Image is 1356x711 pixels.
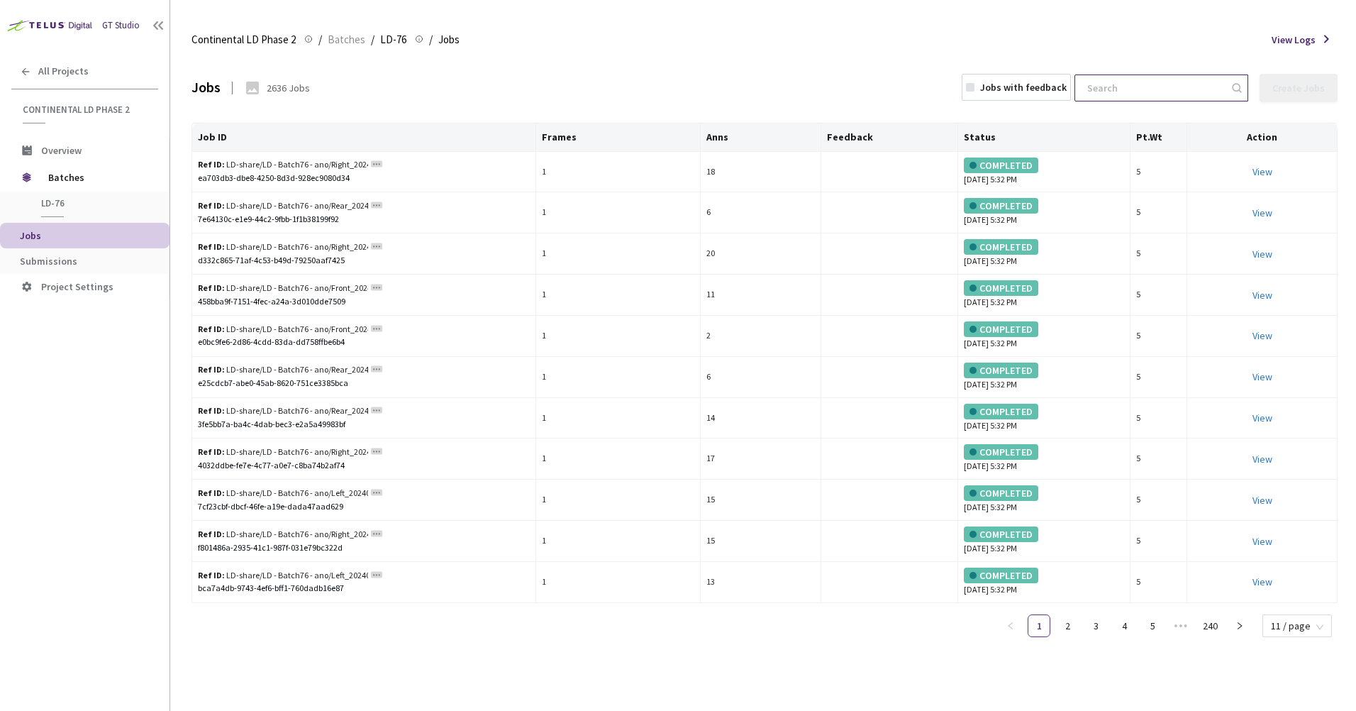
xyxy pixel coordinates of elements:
th: Feedback [821,123,959,152]
td: 13 [701,562,821,603]
li: 4 [1113,614,1135,637]
button: left [999,614,1022,637]
div: 458bba9f-7151-4fec-a24a-3d010dde7509 [198,295,530,309]
li: 3 [1084,614,1107,637]
div: e25cdcb7-abe0-45ab-8620-751ce3385bca [198,377,530,390]
a: View [1252,494,1272,507]
span: Overview [41,144,82,157]
div: [DATE] 5:32 PM [964,198,1123,227]
td: 5 [1130,357,1188,398]
div: Create Jobs [1272,82,1325,94]
span: Jobs [438,31,460,48]
span: LD-76 [380,31,406,48]
th: Status [958,123,1130,152]
span: right [1235,622,1244,630]
div: Jobs with feedback [980,80,1067,94]
div: bca7a4db-9743-4ef6-bff1-760dadb16e87 [198,582,530,595]
td: 1 [536,192,701,233]
div: LD-share/LD - Batch76 - ano/Right_20240717_1515_Pa_sony_Day_sunny_LD_Hightway_H14_172119798375000... [198,528,368,541]
input: Search [1079,75,1230,101]
div: GT Studio [102,19,140,33]
span: All Projects [38,65,89,77]
div: LD-share/LD - Batch76 - ano/Rear_20240717_1515_Pa_sony_Day_sunny_LD_Hightway_H14_1721197420000000... [198,363,368,377]
a: Batches [325,31,368,47]
td: 6 [701,357,821,398]
button: right [1228,614,1251,637]
td: 5 [1130,480,1188,521]
div: f801486a-2935-41c1-987f-031e79bc322d [198,541,530,555]
td: 1 [536,275,701,316]
td: 5 [1130,521,1188,562]
li: / [371,31,374,48]
div: COMPLETED [964,158,1038,173]
td: 1 [536,521,701,562]
a: 1 [1028,615,1050,636]
td: 5 [1130,398,1188,439]
div: COMPLETED [964,239,1038,255]
a: 5 [1142,615,1163,636]
b: Ref ID: [198,241,225,252]
div: COMPLETED [964,321,1038,337]
div: COMPLETED [964,527,1038,542]
div: LD-share/LD - Batch76 - ano/Rear_20240717_1515_Pa_sony_Day_sunny_LD_Hightway_H14_1721198451250000... [198,199,368,213]
li: 240 [1198,614,1223,637]
div: 3fe5bb7a-ba4c-4dab-bec3-e2a5a49983bf [198,418,530,431]
b: Ref ID: [198,200,225,211]
a: 2 [1057,615,1078,636]
div: 2636 Jobs [267,81,310,95]
div: [DATE] 5:32 PM [964,280,1123,309]
b: Ref ID: [198,282,225,293]
th: Job ID [192,123,536,152]
a: View [1252,453,1272,465]
div: COMPLETED [964,363,1038,378]
div: LD-share/LD - Batch76 - ano/Right_20240717_1515_Pa_sony_Day_sunny_LD_Hightway_H14_172119716750000... [198,446,368,459]
div: LD-share/LD - Batch76 - ano/Right_20240717_1515_Pa_sony_Day_sunny_LD_Hightway_H14_172119833125000... [198,158,368,172]
li: / [318,31,322,48]
a: View [1252,535,1272,548]
span: View Logs [1272,33,1316,47]
div: LD-share/LD - Batch76 - ano/Left_20240717_1515_Pa_sony_Day_sunny_LD_Hightway_H14_1721198018750000... [198,487,368,500]
b: Ref ID: [198,487,225,498]
a: View [1252,575,1272,588]
div: [DATE] 5:32 PM [964,321,1123,351]
li: / [429,31,433,48]
td: 1 [536,398,701,439]
div: COMPLETED [964,198,1038,214]
b: Ref ID: [198,364,225,375]
td: 5 [1130,233,1188,275]
a: 3 [1085,615,1106,636]
div: Page Size [1262,614,1332,632]
td: 18 [701,152,821,193]
th: Action [1187,123,1338,152]
span: Continental LD Phase 2 [191,31,296,48]
td: 1 [536,480,701,521]
li: Next Page [1228,614,1251,637]
td: 14 [701,398,821,439]
td: 15 [701,480,821,521]
div: LD-share/LD - Batch76 - ano/Left_20240717_1515_Pa_sony_Day_sunny_LD_Hightway_H14_1721197606250000... [198,569,368,583]
div: [DATE] 5:32 PM [964,363,1123,392]
th: Frames [536,123,701,152]
td: 5 [1130,562,1188,603]
span: ••• [1169,614,1192,637]
div: [DATE] 5:32 PM [964,404,1123,433]
a: View [1252,165,1272,178]
span: Submissions [20,255,77,268]
b: Ref ID: [198,446,225,457]
span: LD-76 [41,197,146,209]
a: View [1252,206,1272,219]
div: [DATE] 5:32 PM [964,568,1123,597]
td: 1 [536,357,701,398]
span: left [1006,622,1015,630]
div: LD-share/LD - Batch76 - ano/Front_20240717_1515_Pa_sony_Day_sunny_LD_Hightway_H14_172119833875000... [198,282,368,295]
td: 5 [1130,316,1188,357]
b: Ref ID: [198,529,225,539]
div: COMPLETED [964,444,1038,460]
a: 240 [1199,615,1222,636]
div: [DATE] 5:32 PM [964,485,1123,514]
td: 5 [1130,439,1188,480]
li: 1 [1028,614,1050,637]
td: 5 [1130,192,1188,233]
a: View [1252,329,1272,342]
span: Continental LD Phase 2 [23,104,150,116]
